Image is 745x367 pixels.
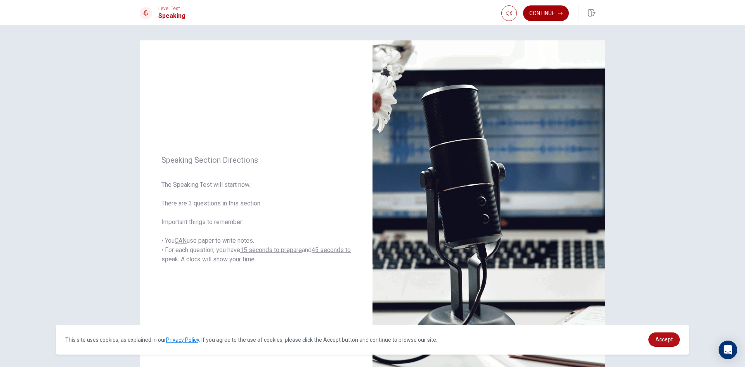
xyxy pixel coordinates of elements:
h1: Speaking [158,11,185,21]
span: Accept [655,336,673,343]
button: Continue [523,5,569,21]
a: dismiss cookie message [648,332,680,347]
span: This site uses cookies, as explained in our . If you agree to the use of cookies, please click th... [65,337,437,343]
span: Level Test [158,6,185,11]
u: CAN [175,237,187,244]
a: Privacy Policy [166,337,199,343]
div: cookieconsent [56,325,689,355]
div: Open Intercom Messenger [719,341,737,359]
span: The Speaking Test will start now. There are 3 questions in this section. Important things to reme... [161,180,351,264]
u: 15 seconds to prepare [240,246,302,254]
span: Speaking Section Directions [161,155,351,165]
